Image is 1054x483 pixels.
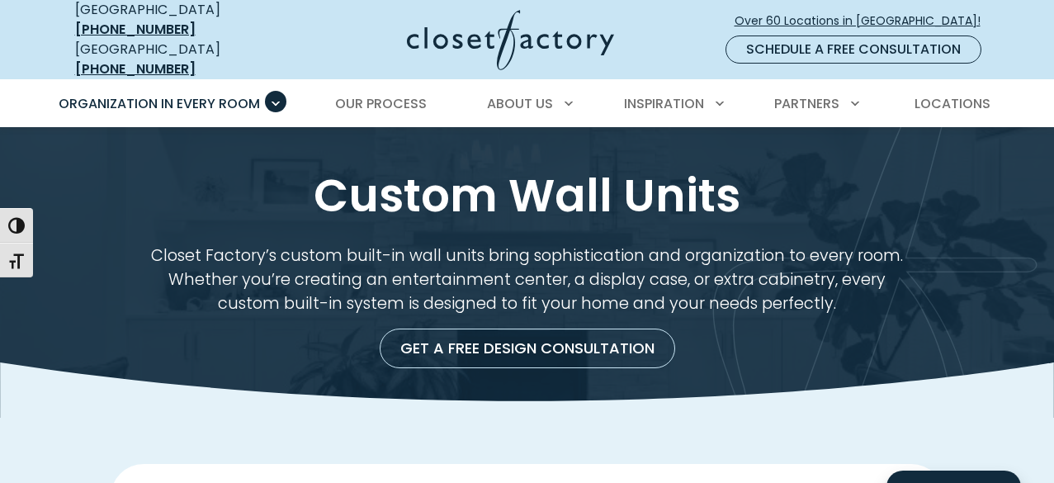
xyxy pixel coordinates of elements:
span: About Us [487,94,553,113]
a: [PHONE_NUMBER] [75,59,196,78]
span: Locations [915,94,990,113]
nav: Primary Menu [47,81,1008,127]
p: Closet Factory’s custom built-in wall units bring sophistication and organization to every room. ... [149,244,905,315]
a: Schedule a Free Consultation [726,36,981,64]
a: [PHONE_NUMBER] [75,20,196,39]
span: Organization in Every Room [59,94,260,113]
span: Our Process [335,94,427,113]
span: Partners [774,94,839,113]
a: Over 60 Locations in [GEOGRAPHIC_DATA]! [734,7,995,36]
span: Inspiration [624,94,704,113]
a: Get a Free Design Consultation [380,329,675,368]
div: [GEOGRAPHIC_DATA] [75,40,277,79]
h1: Custom Wall Units [72,168,983,224]
img: Closet Factory Logo [407,10,614,70]
span: Over 60 Locations in [GEOGRAPHIC_DATA]! [735,12,994,30]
